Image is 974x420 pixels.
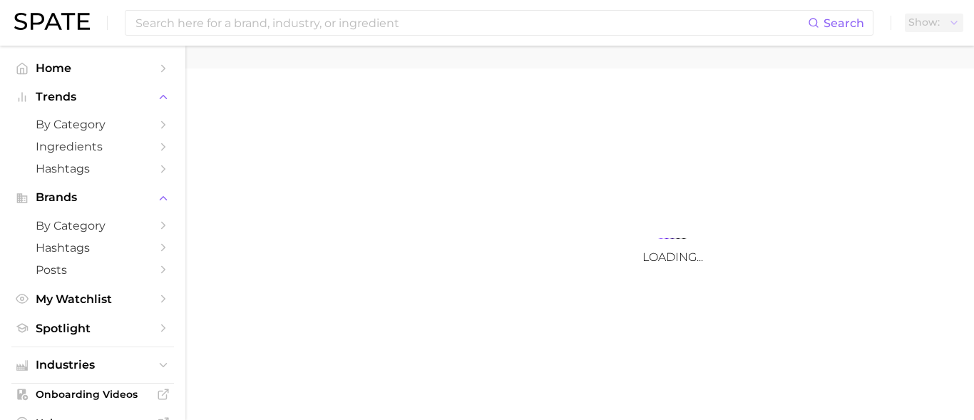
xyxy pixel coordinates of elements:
a: Home [11,57,174,79]
span: My Watchlist [36,292,150,306]
button: Show [905,14,963,32]
span: by Category [36,118,150,131]
span: Trends [36,91,150,103]
span: Hashtags [36,162,150,175]
a: Hashtags [11,237,174,259]
span: Onboarding Videos [36,388,150,401]
a: Posts [11,259,174,281]
button: Brands [11,187,174,208]
a: Onboarding Videos [11,384,174,405]
button: Trends [11,86,174,108]
img: SPATE [14,13,90,30]
span: Ingredients [36,140,150,153]
span: Brands [36,191,150,204]
input: Search here for a brand, industry, or ingredient [134,11,808,35]
a: by Category [11,113,174,135]
button: Industries [11,354,174,376]
a: Ingredients [11,135,174,158]
a: by Category [11,215,174,237]
span: Search [824,16,864,30]
a: Hashtags [11,158,174,180]
span: Hashtags [36,241,150,255]
a: My Watchlist [11,288,174,310]
span: Home [36,61,150,75]
span: Spotlight [36,322,150,335]
span: Posts [36,263,150,277]
span: by Category [36,219,150,232]
span: Show [908,19,940,26]
span: Industries [36,359,150,372]
h3: Loading... [530,250,815,264]
a: Spotlight [11,317,174,339]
